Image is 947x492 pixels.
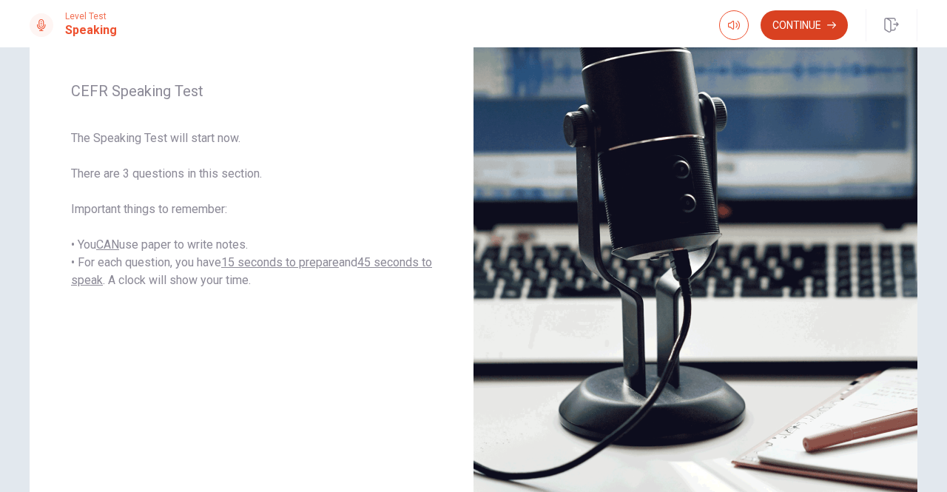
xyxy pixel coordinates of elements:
[96,237,119,252] u: CAN
[71,129,432,289] span: The Speaking Test will start now. There are 3 questions in this section. Important things to reme...
[71,82,432,100] span: CEFR Speaking Test
[65,21,117,39] h1: Speaking
[65,11,117,21] span: Level Test
[761,10,848,40] button: Continue
[221,255,339,269] u: 15 seconds to prepare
